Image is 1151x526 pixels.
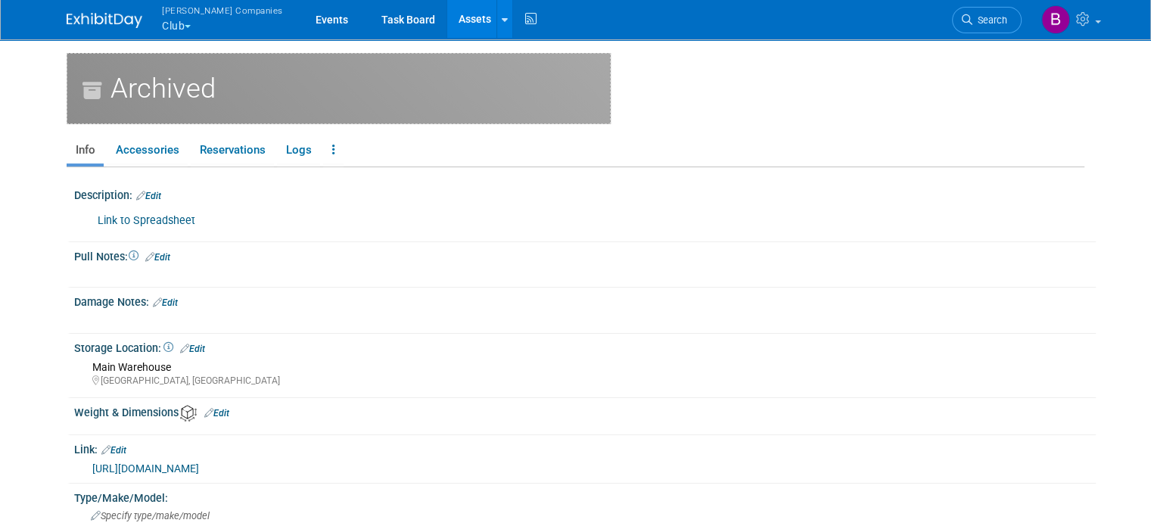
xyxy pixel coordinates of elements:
[74,487,1096,506] div: Type/Make/Model:
[74,438,1096,458] div: Link:
[180,344,205,354] a: Edit
[277,137,320,163] a: Logs
[74,401,1096,422] div: Weight & Dimensions
[101,445,126,456] a: Edit
[98,214,195,227] a: Link to Spreadsheet
[145,252,170,263] a: Edit
[67,137,104,163] a: Info
[92,375,1084,387] div: [GEOGRAPHIC_DATA], [GEOGRAPHIC_DATA]
[952,7,1022,33] a: Search
[162,2,283,18] span: [PERSON_NAME] Companies
[74,291,1096,310] div: Damage Notes:
[191,137,274,163] a: Reservations
[74,337,1096,356] div: Storage Location:
[92,462,199,475] a: [URL][DOMAIN_NAME]
[1041,5,1070,34] img: Barbara Brzezinska
[972,14,1007,26] span: Search
[91,510,210,521] span: Specify type/make/model
[107,137,188,163] a: Accessories
[74,245,1096,265] div: Pull Notes:
[180,405,197,422] img: Asset Weight and Dimensions
[74,184,1096,204] div: Description:
[204,408,229,419] a: Edit
[153,297,178,308] a: Edit
[67,13,142,28] img: ExhibitDay
[136,191,161,201] a: Edit
[67,53,611,124] div: Archived
[92,361,171,373] span: Main Warehouse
